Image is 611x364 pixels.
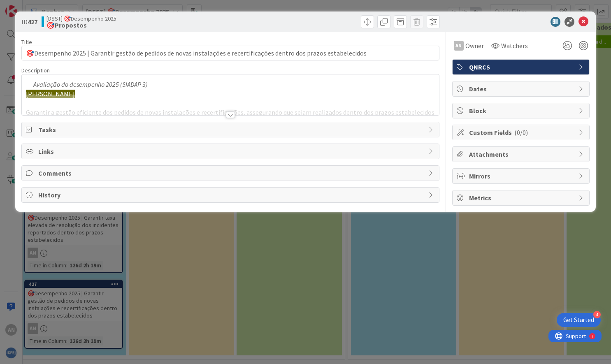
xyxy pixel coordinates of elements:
[21,17,37,27] span: ID
[469,128,574,137] span: Custom Fields
[46,15,116,22] span: [DSST] 🎯Desempenho 2025
[21,67,50,74] span: Description
[469,149,574,159] span: Attachments
[38,146,424,156] span: Links
[469,171,574,181] span: Mirrors
[38,125,424,134] span: Tasks
[593,311,601,318] div: 4
[557,313,601,327] div: Open Get Started checklist, remaining modules: 4
[38,168,424,178] span: Comments
[43,3,45,10] div: 7
[469,62,574,72] span: QNRCS
[21,38,32,46] label: Title
[563,316,594,324] div: Get Started
[501,41,528,51] span: Watchers
[465,41,484,51] span: Owner
[38,190,424,200] span: History
[21,46,439,60] input: type card name here...
[46,22,116,28] b: 🎯Propostos
[469,106,574,116] span: Block
[26,80,154,88] em: --- Avaliação do desempenho 2025 (SIADAP 3)---
[469,84,574,94] span: Dates
[454,41,464,51] div: AN
[17,1,37,11] span: Support
[514,128,528,137] span: ( 0/0 )
[28,18,37,26] b: 427
[469,193,574,203] span: Metrics
[26,90,75,98] span: [PERSON_NAME]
